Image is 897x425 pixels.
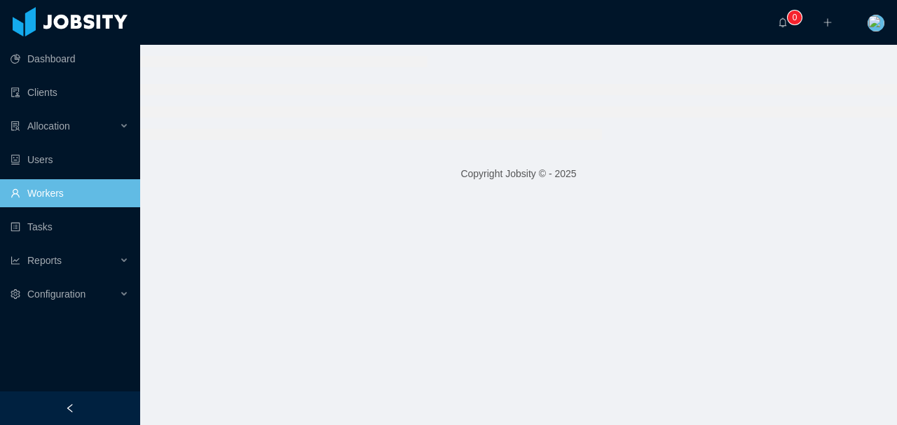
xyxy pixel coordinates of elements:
[868,15,884,32] img: 1d261170-802c-11eb-b758-29106f463357_6063414d2c854.png
[11,121,20,131] i: icon: solution
[823,18,833,27] i: icon: plus
[11,256,20,265] i: icon: line-chart
[11,78,129,106] a: icon: auditClients
[11,45,129,73] a: icon: pie-chartDashboard
[778,18,788,27] i: icon: bell
[27,120,70,132] span: Allocation
[140,150,897,198] footer: Copyright Jobsity © - 2025
[11,146,129,174] a: icon: robotUsers
[11,213,129,241] a: icon: profileTasks
[27,255,62,266] span: Reports
[27,288,85,300] span: Configuration
[11,179,129,207] a: icon: userWorkers
[788,11,802,25] sup: 0
[11,289,20,299] i: icon: setting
